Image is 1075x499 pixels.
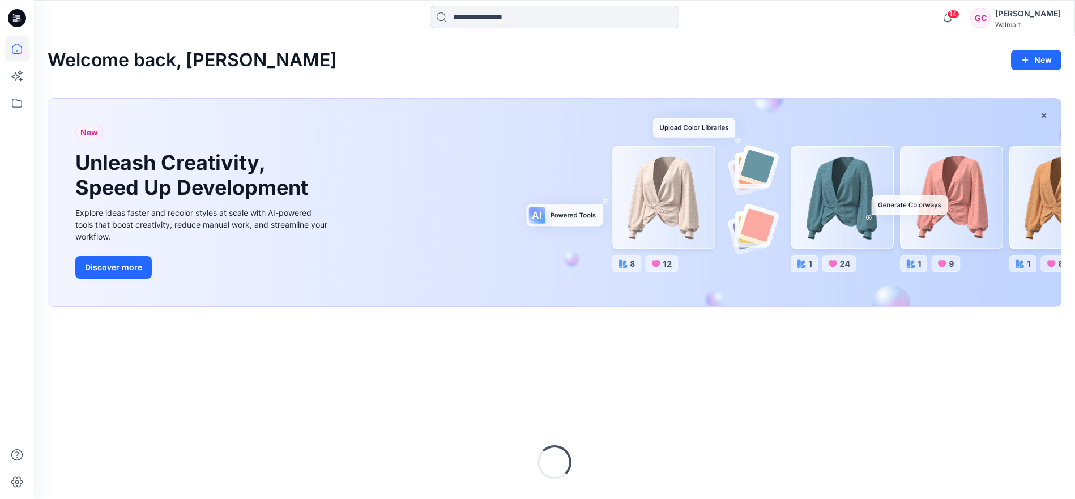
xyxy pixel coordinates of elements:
[970,8,991,28] div: GC
[995,20,1061,29] div: Walmart
[75,256,330,279] a: Discover more
[1011,50,1061,70] button: New
[947,10,959,19] span: 14
[75,151,313,199] h1: Unleash Creativity, Speed Up Development
[995,7,1061,20] div: [PERSON_NAME]
[75,207,330,242] div: Explore ideas faster and recolor styles at scale with AI-powered tools that boost creativity, red...
[80,126,98,139] span: New
[75,256,152,279] button: Discover more
[48,50,337,71] h2: Welcome back, [PERSON_NAME]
